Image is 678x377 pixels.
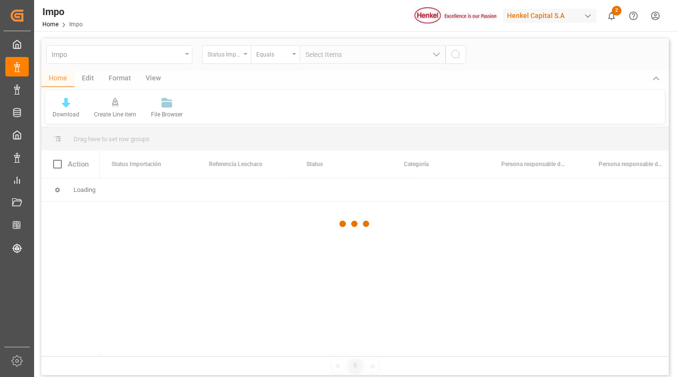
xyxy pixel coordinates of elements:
span: 2 [612,6,621,16]
button: show 2 new notifications [601,5,622,27]
div: Henkel Capital S.A [503,9,597,23]
img: Henkel%20logo.jpg_1689854090.jpg [414,7,496,24]
a: Home [42,21,58,28]
button: Henkel Capital S.A [503,6,601,25]
div: Impo [42,4,83,19]
button: Help Center [622,5,644,27]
